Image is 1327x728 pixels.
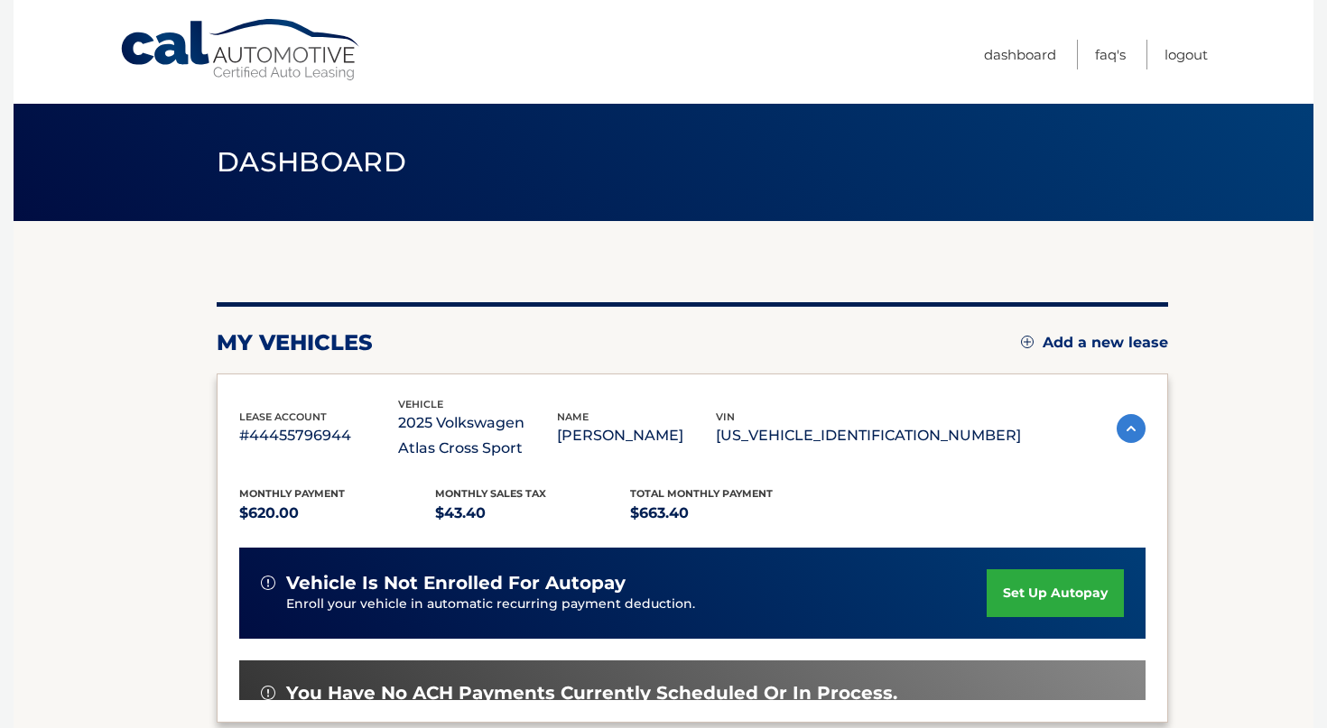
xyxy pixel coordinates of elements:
[1021,334,1168,352] a: Add a new lease
[984,40,1056,69] a: Dashboard
[239,501,435,526] p: $620.00
[557,410,589,423] span: name
[119,18,363,82] a: Cal Automotive
[1117,414,1146,443] img: accordion-active.svg
[987,569,1124,617] a: set up autopay
[630,501,826,526] p: $663.40
[286,682,897,705] span: You have no ACH payments currently scheduled or in process.
[557,423,716,448] p: [PERSON_NAME]
[239,487,345,500] span: Monthly Payment
[435,487,546,500] span: Monthly sales Tax
[716,423,1021,448] p: [US_VEHICLE_IDENTIFICATION_NUMBER]
[286,594,987,614] p: Enroll your vehicle in automatic recurring payment deduction.
[239,423,398,448] p: #44455796944
[286,572,626,594] span: vehicle is not enrolled for autopay
[239,410,327,423] span: lease account
[716,410,735,423] span: vin
[398,410,557,461] p: 2025 Volkswagen Atlas Cross Sport
[217,145,406,179] span: Dashboard
[630,487,773,500] span: Total Monthly Payment
[435,501,631,526] p: $43.40
[217,329,373,356] h2: my vehicles
[1095,40,1126,69] a: FAQ's
[261,576,275,590] img: alert-white.svg
[1165,40,1208,69] a: Logout
[261,686,275,700] img: alert-white.svg
[398,398,443,410] span: vehicle
[1021,336,1034,348] img: add.svg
